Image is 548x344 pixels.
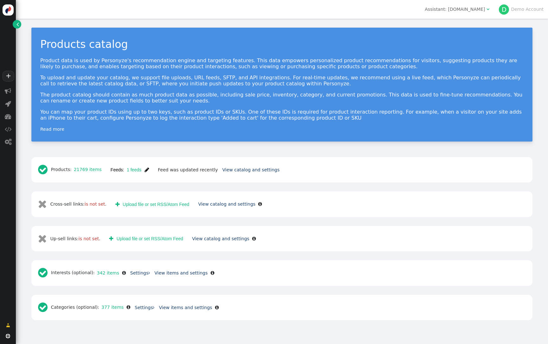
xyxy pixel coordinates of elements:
span:  [5,88,11,94]
span:  [258,202,262,206]
img: logo-icon.svg [3,4,14,16]
div: Feed was updated recently [156,167,220,173]
span:  [38,302,51,313]
a: View catalog and settings [222,167,279,172]
p: You can map your product IDs using up to two keys, such as product IDs or SKUs. One of these IDs ... [40,109,524,121]
span:  [5,101,11,107]
button: Feeds:1 feeds  [106,164,153,175]
p: To upload and update your catalog, we support file uploads, URL feeds, SFTP, and API integrations... [40,75,524,87]
a: Settings [135,305,154,310]
div: D [499,4,509,15]
div: Assistant: [DOMAIN_NAME] [425,6,485,13]
span:  [38,267,51,278]
a: DDemo Account [499,7,544,12]
span: 1 feeds [124,167,141,172]
p: The product catalog should contain as much product data as possible, including sale price, invent... [40,92,524,104]
span:  [252,236,256,241]
button: Upload file or set RSS/Atom Feed [105,233,187,244]
a: View items and settings [159,305,212,310]
span:  [5,126,11,132]
span:  [38,196,50,213]
span:  [5,113,11,120]
a: Settings [130,270,150,275]
div: Cross-sell links: [36,196,109,213]
span:  [16,21,19,28]
a: 21769 items [72,167,102,172]
span:  [145,167,149,172]
div: . [79,235,101,242]
a:  [13,20,21,29]
a: 377 items [99,305,124,310]
div: Categories (optional): [36,299,133,316]
span:  [109,236,113,241]
a: 342 items [95,270,119,275]
a: + [3,71,14,82]
div: Products catalog [40,36,524,52]
div: . [85,201,107,208]
button: Upload file or set RSS/Atom Feed [111,198,194,210]
a: Read more [40,127,64,132]
a:  [2,320,15,331]
span:  [38,230,50,247]
span:  [38,164,51,175]
span: is not set [85,202,105,207]
span:  [6,322,10,329]
span:  [115,202,120,207]
span:  [211,271,214,275]
div: Products: [36,162,104,178]
span:  [153,305,154,310]
span:  [6,334,10,338]
a: View catalog and settings [192,236,249,241]
span:  [122,271,126,275]
a: View catalog and settings [198,202,255,207]
p: Product data is used by Personyze's recommendation engine and targeting features. This data empow... [40,57,524,69]
div: Up-sell links: [36,230,102,247]
span:  [215,305,219,310]
span: is not set [79,236,99,241]
a: View items and settings [154,270,208,275]
span:  [148,271,150,275]
span:  [486,7,489,11]
div: Interests (optional): [36,265,128,281]
span:  [5,139,11,145]
span:  [127,305,130,309]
